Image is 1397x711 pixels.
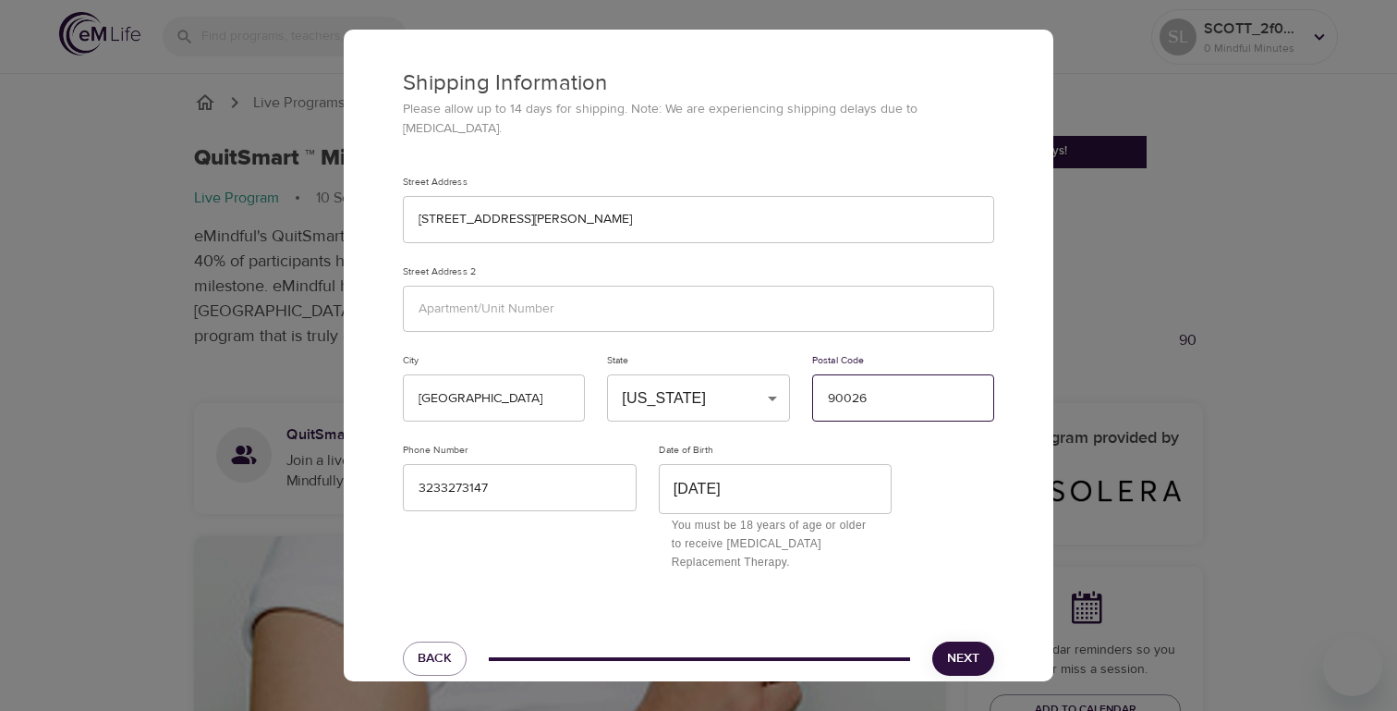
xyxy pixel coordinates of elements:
[403,178,468,188] label: Street Address
[607,374,789,422] div: [US_STATE]
[947,647,979,670] span: Next
[403,356,419,366] label: City
[403,286,994,333] input: Apartment/Unit Number
[932,642,994,676] button: Next
[403,67,994,100] p: Shipping Information
[403,196,994,243] input: Street Name
[403,100,994,139] p: Please allow up to 14 days for shipping. Note: We are experiencing shipping delays due to [MEDICA...
[418,647,452,670] span: Back
[403,266,476,276] label: Street Address 2
[672,517,880,572] p: You must be 18 years of age or older to receive [MEDICAL_DATA] Replacement Therapy.
[403,446,468,456] label: Phone Number
[403,642,467,676] button: Back
[607,356,744,366] label: State
[659,446,833,456] label: Date of Birth
[812,356,864,366] label: Postal Code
